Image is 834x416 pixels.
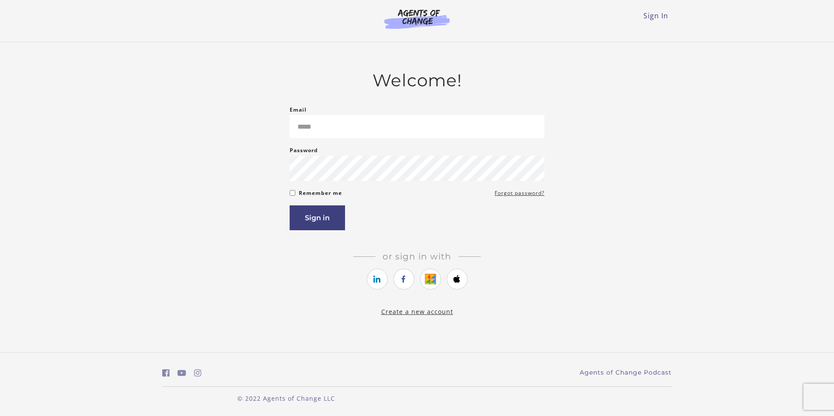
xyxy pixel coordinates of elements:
[367,269,388,290] a: https://courses.thinkific.com/users/auth/linkedin?ss%5Breferral%5D=&ss%5Buser_return_to%5D=&ss%5B...
[643,11,668,20] a: Sign In
[381,307,453,316] a: Create a new account
[162,367,170,379] a: https://www.facebook.com/groups/aswbtestprep (Open in a new window)
[290,205,345,230] button: Sign in
[290,70,544,91] h2: Welcome!
[420,269,441,290] a: https://courses.thinkific.com/users/auth/google?ss%5Breferral%5D=&ss%5Buser_return_to%5D=&ss%5Bvi...
[376,251,458,262] span: Or sign in with
[393,269,414,290] a: https://courses.thinkific.com/users/auth/facebook?ss%5Breferral%5D=&ss%5Buser_return_to%5D=&ss%5B...
[495,188,544,198] a: Forgot password?
[299,188,342,198] label: Remember me
[290,145,318,156] label: Password
[447,269,468,290] a: https://courses.thinkific.com/users/auth/apple?ss%5Breferral%5D=&ss%5Buser_return_to%5D=&ss%5Bvis...
[162,394,410,403] p: © 2022 Agents of Change LLC
[290,105,307,115] label: Email
[162,369,170,377] i: https://www.facebook.com/groups/aswbtestprep (Open in a new window)
[178,367,186,379] a: https://www.youtube.com/c/AgentsofChangeTestPrepbyMeaganMitchell (Open in a new window)
[375,9,459,29] img: Agents of Change Logo
[178,369,186,377] i: https://www.youtube.com/c/AgentsofChangeTestPrepbyMeaganMitchell (Open in a new window)
[194,369,202,377] i: https://www.instagram.com/agentsofchangeprep/ (Open in a new window)
[194,367,202,379] a: https://www.instagram.com/agentsofchangeprep/ (Open in a new window)
[580,368,672,377] a: Agents of Change Podcast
